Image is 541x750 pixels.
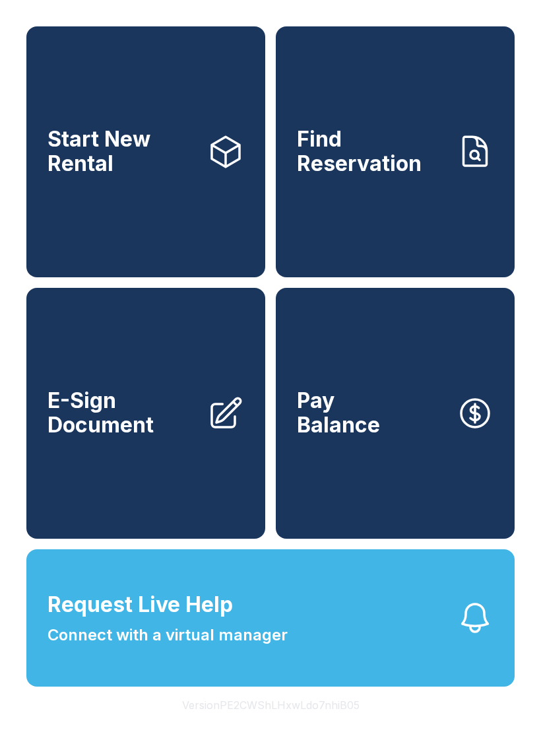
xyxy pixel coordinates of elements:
span: E-Sign Document [48,389,197,437]
span: Start New Rental [48,127,197,176]
a: Find Reservation [276,26,515,277]
span: Request Live Help [48,589,233,621]
a: PayBalance [276,288,515,539]
span: Connect with a virtual manager [48,623,288,647]
a: Start New Rental [26,26,265,277]
span: Pay Balance [297,389,380,437]
button: VersionPE2CWShLHxwLdo7nhiB05 [172,687,370,724]
span: Find Reservation [297,127,446,176]
a: E-Sign Document [26,288,265,539]
button: Request Live HelpConnect with a virtual manager [26,549,515,687]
